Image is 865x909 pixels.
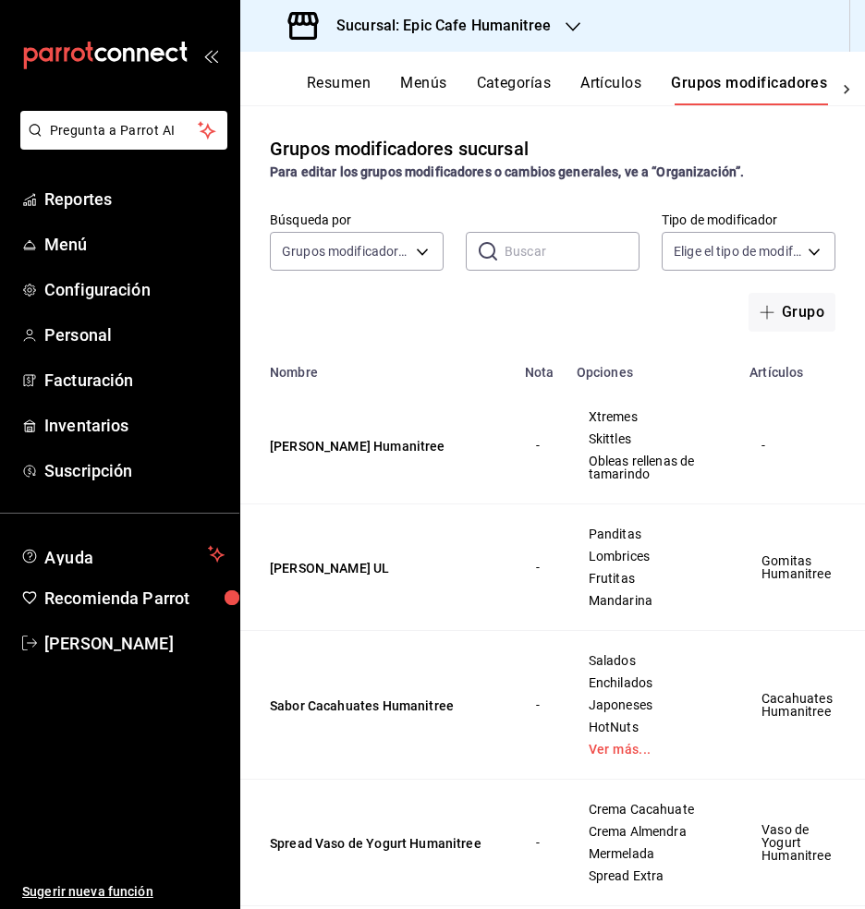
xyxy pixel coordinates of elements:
[589,847,716,860] span: Mermelada
[44,631,225,656] span: [PERSON_NAME]
[477,74,552,105] button: Categorías
[589,743,716,756] a: Ver más...
[307,74,371,105] button: Resumen
[589,721,716,733] span: HotNuts
[589,654,716,667] span: Salados
[20,111,227,150] button: Pregunta a Parrot AI
[270,135,529,163] div: Grupos modificadores sucursal
[203,48,218,63] button: open_drawer_menu
[44,543,201,565] span: Ayuda
[514,631,566,780] td: -
[22,882,225,902] span: Sugerir nueva función
[44,187,225,212] span: Reportes
[589,572,716,585] span: Frutitas
[589,676,716,689] span: Enchilados
[662,213,835,226] label: Tipo de modificador
[44,458,225,483] span: Suscripción
[50,121,199,140] span: Pregunta a Parrot AI
[44,322,225,347] span: Personal
[282,242,409,261] span: Grupos modificadores
[514,387,566,504] td: -
[589,869,716,882] span: Spread Extra
[674,242,801,261] span: Elige el tipo de modificador
[589,454,716,480] span: Obleas rellenas de tamarindo
[514,346,566,387] th: Nota
[270,437,492,455] button: [PERSON_NAME] Humanitree
[13,134,227,153] a: Pregunta a Parrot AI
[589,410,716,423] span: Xtremes
[761,692,839,718] span: Cacahuates Humanitree
[761,554,839,580] span: Gomitas Humanitree
[307,74,828,105] div: navigation tabs
[270,559,492,577] button: [PERSON_NAME] UL
[44,413,225,438] span: Inventarios
[270,213,444,226] label: Búsqueda por
[240,346,514,387] th: Nombre
[44,277,225,302] span: Configuración
[580,74,641,105] button: Artículos
[566,346,739,387] th: Opciones
[761,823,839,862] span: Vaso de Yogurt Humanitree
[44,232,225,257] span: Menú
[589,803,716,816] span: Crema Cacahuate
[514,504,566,631] td: -
[589,698,716,711] span: Japoneses
[44,368,225,393] span: Facturación
[270,834,492,853] button: Spread Vaso de Yogurt Humanitree
[589,594,716,607] span: Mandarina
[589,825,716,838] span: Crema Almendra
[749,293,835,332] button: Grupo
[514,780,566,906] td: -
[761,435,840,455] div: -
[738,346,862,387] th: Artículos
[400,74,446,105] button: Menús
[44,586,225,611] span: Recomienda Parrot
[270,164,744,179] strong: Para editar los grupos modificadores o cambios generales, ve a “Organización”.
[589,550,716,563] span: Lombrices
[589,527,716,540] span: Panditas
[322,15,551,37] h3: Sucursal: Epic Cafe Humanitree
[505,233,640,270] input: Buscar
[270,697,492,715] button: Sabor Cacahuates Humanitree
[671,74,827,105] button: Grupos modificadores
[589,432,716,445] span: Skittles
